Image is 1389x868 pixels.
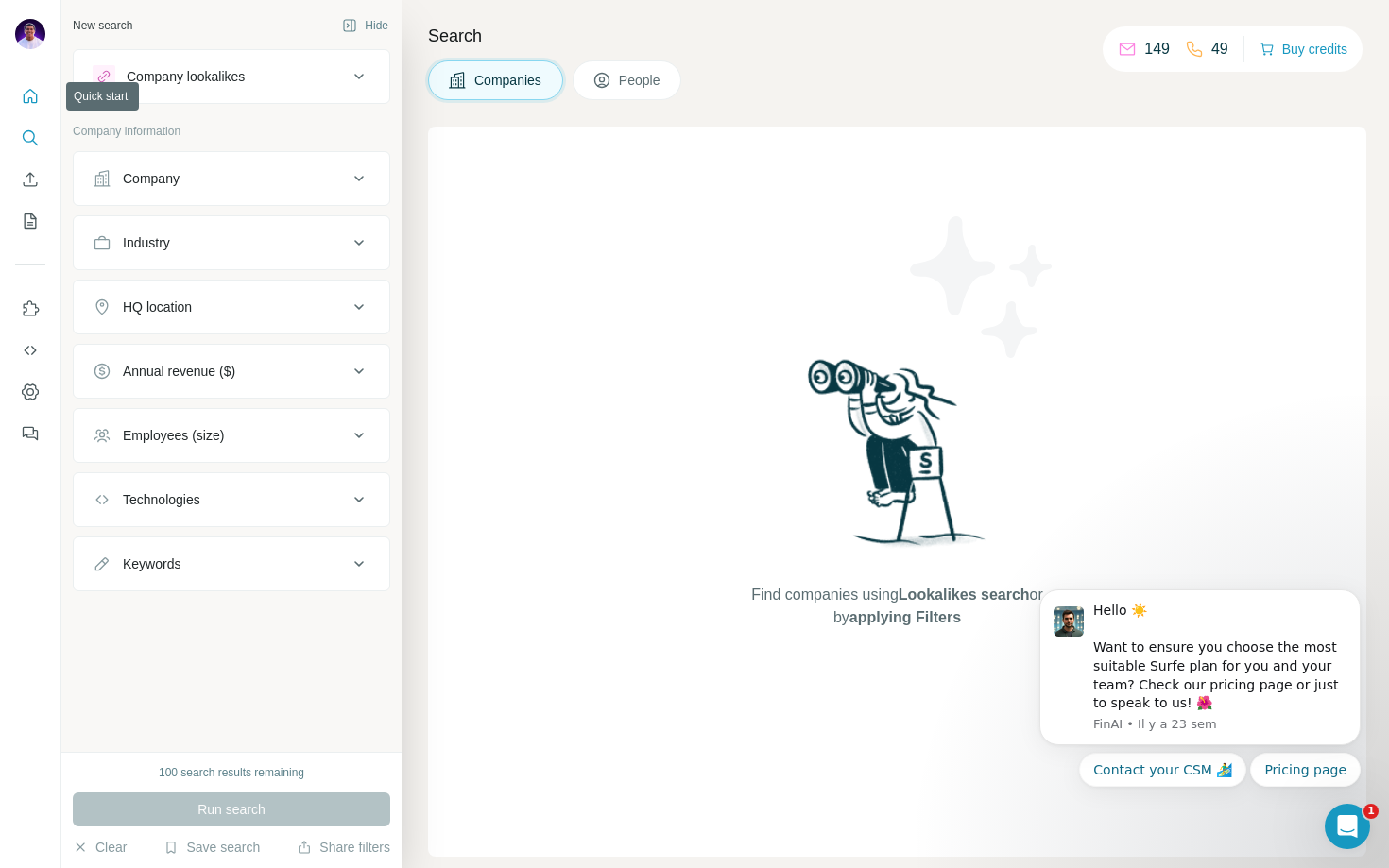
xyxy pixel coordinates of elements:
button: Use Surfe API [15,333,45,367]
button: My lists [15,204,45,238]
span: Lookalikes search [899,587,1030,603]
button: Save search [163,838,260,857]
div: 100 search results remaining [159,764,304,781]
button: Dashboard [15,375,45,409]
button: Use Surfe on LinkedIn [15,292,45,326]
p: 149 [1144,38,1170,60]
h4: Search [428,23,1366,49]
button: Technologies [74,477,389,522]
iframe: Intercom live chat [1325,804,1370,849]
span: applying Filters [849,609,961,625]
button: Share filters [297,838,390,857]
button: Company lookalikes [74,54,389,99]
button: Feedback [15,417,45,451]
img: Surfe Illustration - Woman searching with binoculars [799,354,996,565]
button: Industry [74,220,389,265]
div: Keywords [123,554,180,573]
span: Companies [474,71,543,90]
p: 49 [1211,38,1228,60]
button: Enrich CSV [15,162,45,196]
button: Buy credits [1260,36,1347,62]
div: Industry [123,233,170,252]
div: Company [123,169,180,188]
p: Company information [73,123,390,140]
button: HQ location [74,284,389,330]
button: Keywords [74,541,389,587]
div: Company lookalikes [127,67,245,86]
span: Find companies using or by [746,584,1048,629]
img: Surfe Illustration - Stars [898,202,1068,372]
div: HQ location [123,298,192,316]
img: Avatar [15,19,45,49]
div: Technologies [123,490,200,509]
span: 1 [1363,804,1379,819]
button: Search [15,121,45,155]
button: Company [74,156,389,201]
iframe: Intercom notifications message [1011,566,1389,859]
div: Employees (size) [123,426,224,445]
button: Hide [329,11,402,40]
button: Employees (size) [74,413,389,458]
span: People [619,71,662,90]
button: Quick start [15,79,45,113]
div: New search [73,17,132,34]
button: Clear [73,838,127,857]
div: Annual revenue ($) [123,362,235,381]
button: Annual revenue ($) [74,349,389,394]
